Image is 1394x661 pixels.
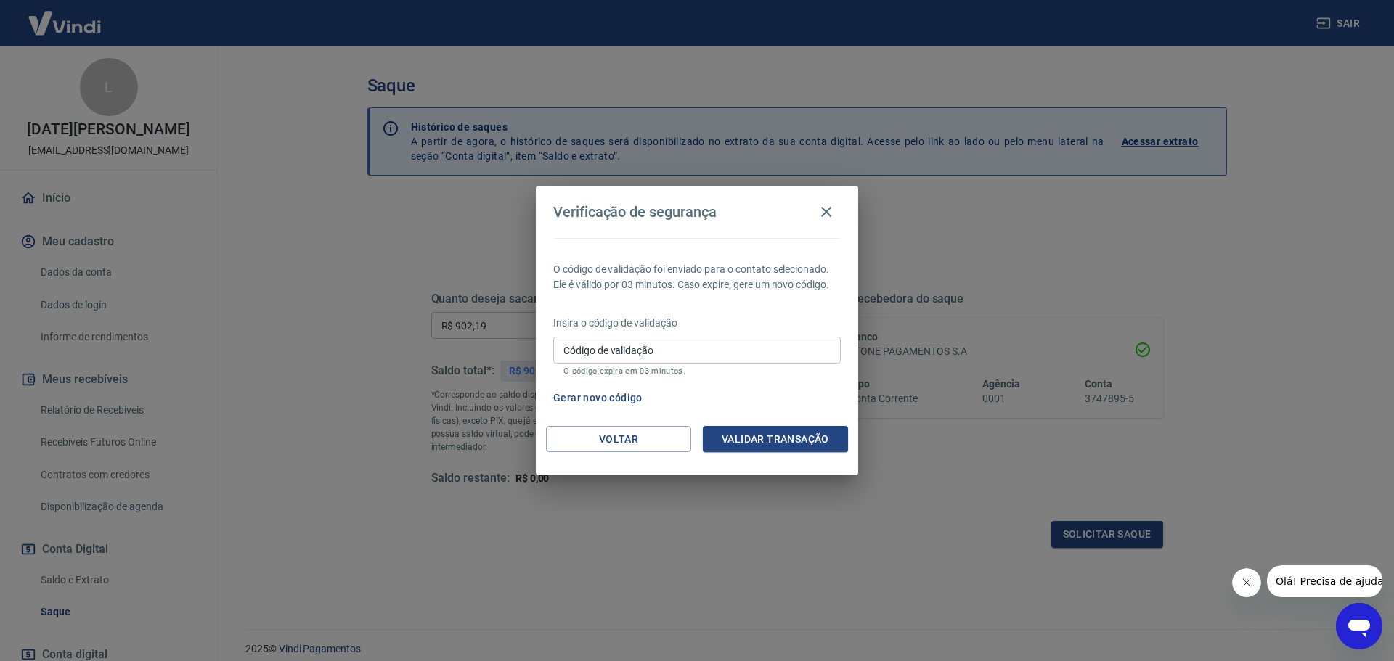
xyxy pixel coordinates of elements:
[1336,603,1382,649] iframe: Botão para abrir a janela de mensagens
[547,385,648,411] button: Gerar novo código
[546,426,691,453] button: Voltar
[703,426,848,453] button: Validar transação
[9,10,122,22] span: Olá! Precisa de ajuda?
[553,316,841,331] p: Insira o código de validação
[563,366,831,376] p: O código expira em 03 minutos.
[1267,565,1382,597] iframe: Mensagem da empresa
[553,262,841,292] p: O código de validação foi enviado para o contato selecionado. Ele é válido por 03 minutos. Caso e...
[553,203,717,221] h4: Verificação de segurança
[1232,568,1261,597] iframe: Fechar mensagem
